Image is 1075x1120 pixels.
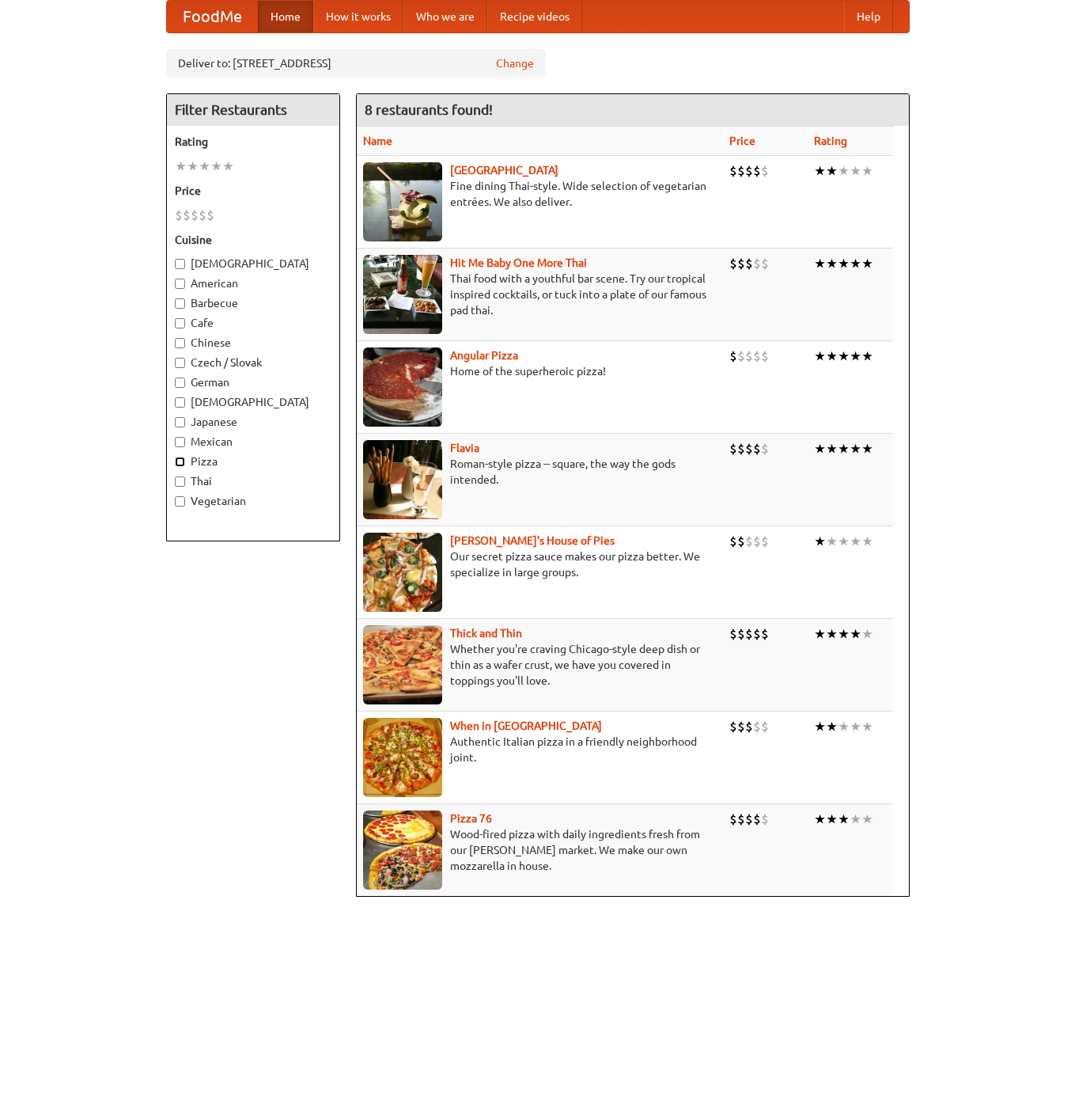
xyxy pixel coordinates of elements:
[363,178,717,210] p: Fine dining Thai-style. Wide selection of vegetarian entrées. We also deliver.
[450,256,587,269] a: Hit Me Baby One More Thai
[175,417,185,427] input: Japanese
[206,207,214,224] li: $
[175,298,185,309] input: Barbecue
[175,315,331,331] label: Cafe
[753,162,761,180] li: $
[737,347,745,365] li: $
[850,625,861,643] li: ★
[175,279,185,289] input: American
[737,162,745,180] li: $
[814,718,826,735] li: ★
[850,347,861,365] li: ★
[838,255,850,272] li: ★
[199,207,206,224] li: $
[175,275,331,291] label: American
[761,718,769,735] li: $
[167,1,258,32] a: FoodMe
[363,641,717,689] p: Whether you're craving Chicago-style deep dish or thin as a wafer crust, we have you covered in t...
[363,347,442,427] img: angular.jpg
[363,625,442,704] img: thick.jpg
[191,207,199,224] li: $
[861,255,873,272] li: ★
[861,718,873,735] li: ★
[175,256,331,271] label: [DEMOGRAPHIC_DATA]
[363,734,717,765] p: Authentic Italian pizza in a friendly neighborhood joint.
[183,207,191,224] li: $
[838,811,850,828] li: ★
[450,164,558,177] a: [GEOGRAPHIC_DATA]
[199,158,210,175] li: ★
[850,162,861,180] li: ★
[729,811,737,828] li: $
[814,347,826,365] li: ★
[175,158,187,175] li: ★
[737,440,745,457] li: $
[729,440,737,457] li: $
[850,718,861,735] li: ★
[363,363,717,379] p: Home of the superheroic pizza!
[363,135,392,147] a: Name
[175,358,185,368] input: Czech / Slovak
[450,812,492,825] b: Pizza 76
[737,533,745,550] li: $
[363,271,717,318] p: Thai food with a youthful bar scene. Try our tropical inspired cocktails, or tuck into a plate of...
[175,232,331,248] h5: Cuisine
[175,437,185,447] input: Mexican
[814,811,826,828] li: ★
[450,349,518,362] a: Angular Pizza
[175,397,185,408] input: [DEMOGRAPHIC_DATA]
[761,811,769,828] li: $
[450,627,522,640] a: Thick and Thin
[175,454,331,469] label: Pizza
[175,378,185,388] input: German
[745,347,753,365] li: $
[761,625,769,643] li: $
[737,811,745,828] li: $
[729,347,737,365] li: $
[363,811,442,890] img: pizza76.jpg
[826,347,838,365] li: ★
[175,414,331,430] label: Japanese
[363,456,717,488] p: Roman-style pizza -- square, the way the gods intended.
[826,718,838,735] li: ★
[175,183,331,199] h5: Price
[175,394,331,410] label: [DEMOGRAPHIC_DATA]
[222,158,234,175] li: ★
[850,533,861,550] li: ★
[363,718,442,797] img: wheninrome.jpg
[753,718,761,735] li: $
[753,811,761,828] li: $
[814,162,826,180] li: ★
[167,94,339,126] h4: Filter Restaurants
[175,457,185,467] input: Pizza
[753,347,761,365] li: $
[729,625,737,643] li: $
[175,295,331,311] label: Barbecue
[850,255,861,272] li: ★
[861,440,873,457] li: ★
[838,162,850,180] li: ★
[844,1,893,32] a: Help
[814,440,826,457] li: ★
[175,207,183,224] li: $
[861,533,873,550] li: ★
[745,255,753,272] li: $
[450,534,615,547] a: [PERSON_NAME]'s House of Pies
[258,1,313,32] a: Home
[313,1,403,32] a: How it works
[175,338,185,348] input: Chinese
[838,533,850,550] li: ★
[745,162,753,180] li: $
[753,440,761,457] li: $
[175,374,331,390] label: German
[363,440,442,519] img: flavia.jpg
[838,440,850,457] li: ★
[450,719,602,732] a: When in [GEOGRAPHIC_DATA]
[729,255,737,272] li: $
[745,625,753,643] li: $
[729,718,737,735] li: $
[487,1,582,32] a: Recipe videos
